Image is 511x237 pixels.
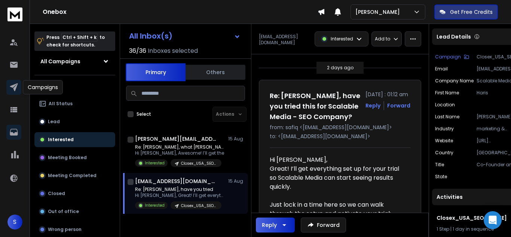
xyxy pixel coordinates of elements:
p: [PERSON_NAME] [355,8,403,16]
p: Last Name [435,114,459,120]
p: First Name [435,90,459,96]
span: 1 Step [437,226,449,232]
button: All Campaigns [34,54,115,69]
div: Great! I’ll get everything set up for your trial so Scalable Media can start seeing results quickly. [270,164,404,191]
p: Meeting Completed [48,173,97,179]
p: Lead Details [437,33,471,40]
h1: Re: [PERSON_NAME], have you tried this for Scalable Media - SEO Company? [270,91,361,122]
p: Out of office [48,209,79,215]
p: 15 Aug [228,136,245,142]
p: 15 Aug [228,178,245,184]
p: [DATE] : 01:12 am [365,91,410,98]
p: State [435,174,447,180]
p: Re: [PERSON_NAME], what [PERSON_NAME] might [135,144,225,150]
h1: [PERSON_NAME][EMAIL_ADDRESS][DOMAIN_NAME] [135,135,217,143]
p: Country [435,150,453,156]
p: Get Free Credits [450,8,493,16]
p: location [435,102,455,108]
button: Primary [126,63,186,81]
h3: Inboxes selected [148,46,198,55]
img: logo [7,7,22,21]
button: S [7,215,22,230]
p: Interested [48,137,74,143]
button: All Status [34,96,115,111]
p: Wrong person [48,227,82,233]
p: Closed [48,191,65,197]
p: Closex_USA_SEO_[DATE] [181,161,217,166]
p: Company Name [435,78,474,84]
button: Closed [34,186,115,201]
button: Out of office [34,204,115,219]
button: Campaign [435,54,469,60]
p: Meeting Booked [48,155,87,161]
h1: All Campaigns [40,58,80,65]
button: Meeting Completed [34,168,115,183]
p: Closex_USA_SEO_[DATE] [181,203,217,209]
button: Reply [256,218,295,233]
span: 36 / 36 [129,46,146,55]
h1: Onebox [43,7,318,16]
p: to: <[EMAIL_ADDRESS][DOMAIN_NAME]> [270,133,410,140]
p: All Status [49,101,73,107]
div: Forward [387,102,410,109]
button: Wrong person [34,222,115,237]
div: Campaigns [23,80,63,94]
div: Just lock in a time here so we can walk through the setup and activate your trial: [270,200,404,227]
p: website [435,138,453,144]
h1: All Inbox(s) [129,32,172,40]
button: Meeting Booked [34,150,115,165]
h1: [EMAIL_ADDRESS][DOMAIN_NAME] [135,177,217,185]
h3: Filters [34,81,115,92]
p: Re: [PERSON_NAME], have you tried [135,186,225,192]
p: Campaign [435,54,461,60]
p: Add to [375,36,390,42]
span: 1 day in sequence [453,226,494,232]
button: Get Free Credits [434,4,498,19]
p: Interested [145,203,165,208]
button: Lead [34,114,115,129]
p: Hi [PERSON_NAME], Awesome! I’ll get the [135,150,225,156]
div: Reply [262,221,277,229]
p: [EMAIL_ADDRESS][DOMAIN_NAME] [259,34,310,46]
p: title [435,162,444,168]
p: from: safiq <[EMAIL_ADDRESS][DOMAIN_NAME]> [270,124,410,131]
button: Others [186,64,245,80]
div: Hi [PERSON_NAME], [270,155,404,164]
p: industry [435,126,454,132]
span: Ctrl + Shift + k [61,33,98,42]
p: Lead [48,119,60,125]
div: Open Intercom Messenger [484,211,502,229]
button: All Inbox(s) [123,28,247,43]
button: Reply [365,102,380,109]
p: Email [435,66,448,72]
button: Interested [34,132,115,147]
p: Interested [331,36,353,42]
p: Hi [PERSON_NAME], Great! I’ll get everything [135,192,225,198]
p: 2 days ago [327,65,354,71]
p: Interested [145,160,165,166]
button: Forward [301,218,346,233]
p: Press to check for shortcuts. [46,34,105,49]
label: Select [137,111,151,117]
